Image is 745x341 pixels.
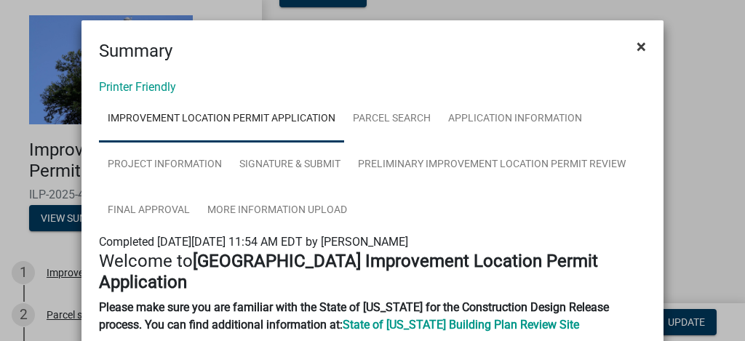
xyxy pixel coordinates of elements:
[99,38,172,64] h4: Summary
[99,300,609,332] strong: Please make sure you are familiar with the State of [US_STATE] for the Construction Design Releas...
[99,235,408,249] span: Completed [DATE][DATE] 11:54 AM EDT by [PERSON_NAME]
[99,188,199,234] a: Final Approval
[439,96,591,143] a: Application Information
[349,142,634,188] a: Preliminary Improvement Location Permit Review
[231,142,349,188] a: Signature & Submit
[99,96,344,143] a: Improvement Location Permit Application
[99,251,598,292] strong: [GEOGRAPHIC_DATA] Improvement Location Permit Application
[99,80,176,94] a: Printer Friendly
[199,188,356,234] a: More Information Upload
[343,318,579,332] a: State of [US_STATE] Building Plan Review Site
[625,26,658,67] button: Close
[99,142,231,188] a: Project Information
[637,36,646,57] span: ×
[99,251,646,293] h4: Welcome to
[344,96,439,143] a: Parcel search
